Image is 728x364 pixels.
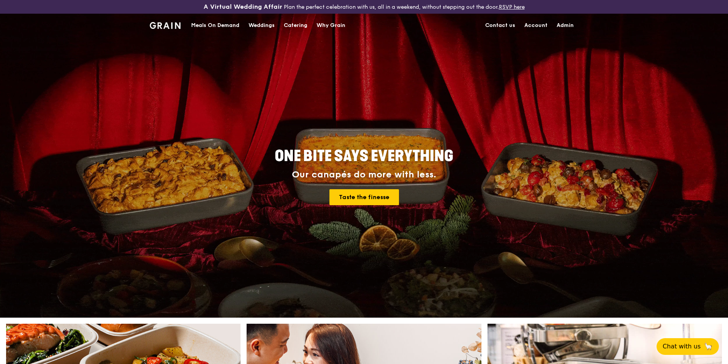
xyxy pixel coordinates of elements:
h3: A Virtual Wedding Affair [204,3,282,11]
button: Chat with us🦙 [657,338,719,355]
a: Contact us [481,14,520,37]
a: Why Grain [312,14,350,37]
a: Admin [552,14,578,37]
span: 🦙 [704,342,713,351]
a: GrainGrain [150,13,180,36]
div: Our canapés do more with less. [227,169,501,180]
a: Catering [279,14,312,37]
span: ONE BITE SAYS EVERYTHING [275,147,453,165]
a: RSVP here [499,4,525,10]
div: Why Grain [317,14,345,37]
div: Catering [284,14,307,37]
a: Taste the finesse [329,189,399,205]
a: Account [520,14,552,37]
img: Grain [150,22,180,29]
div: Plan the perfect celebration with us, all in a weekend, without stepping out the door. [145,3,583,11]
div: Meals On Demand [191,14,239,37]
span: Chat with us [663,342,701,351]
a: Weddings [244,14,279,37]
div: Weddings [248,14,275,37]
